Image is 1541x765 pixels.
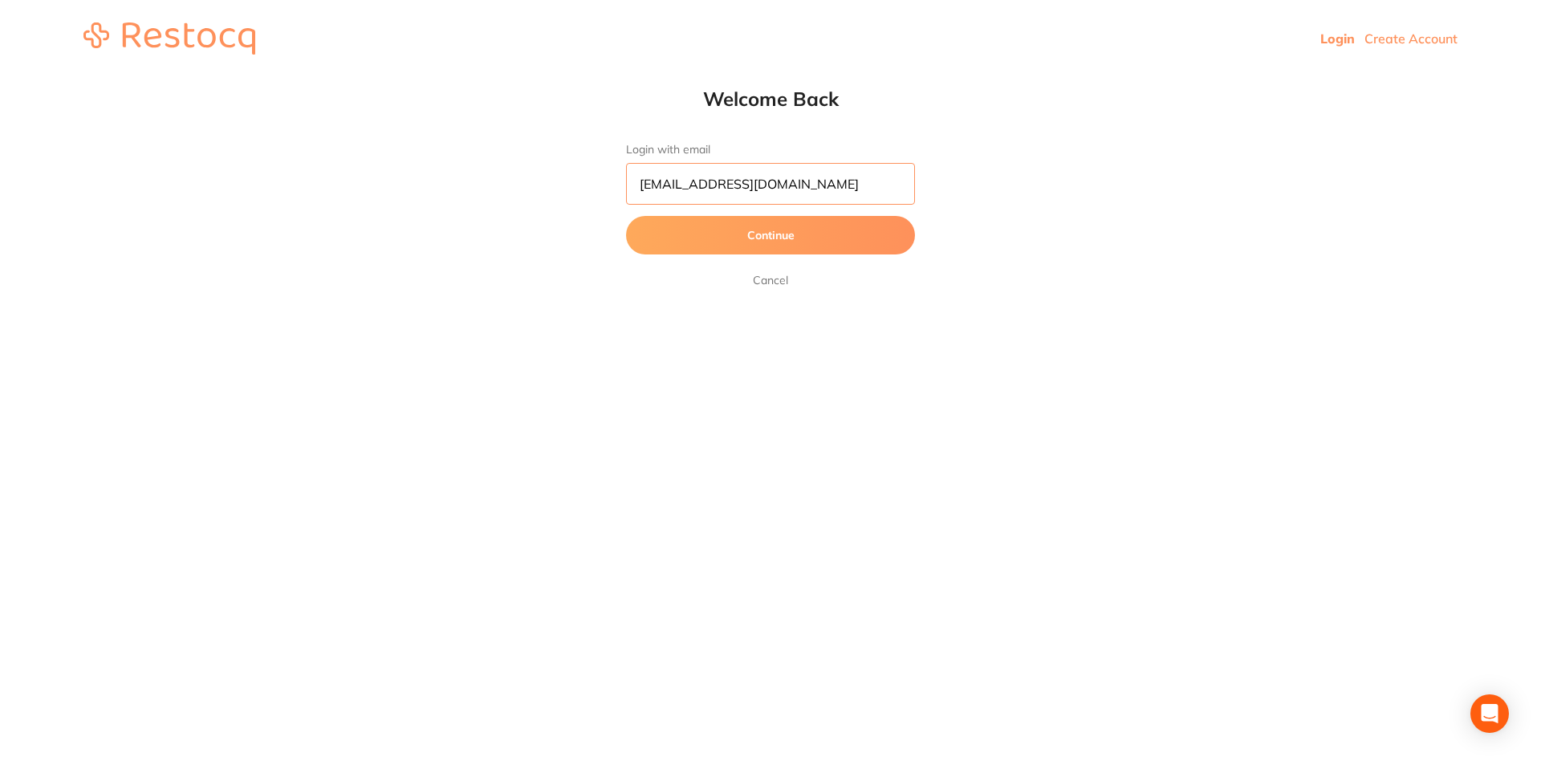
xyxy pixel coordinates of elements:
[1320,31,1355,47] a: Login
[750,271,791,290] a: Cancel
[594,87,947,111] h1: Welcome Back
[83,22,255,55] img: restocq_logo.svg
[626,216,915,254] button: Continue
[1470,694,1509,733] div: Open Intercom Messenger
[626,143,915,157] label: Login with email
[1364,31,1458,47] a: Create Account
